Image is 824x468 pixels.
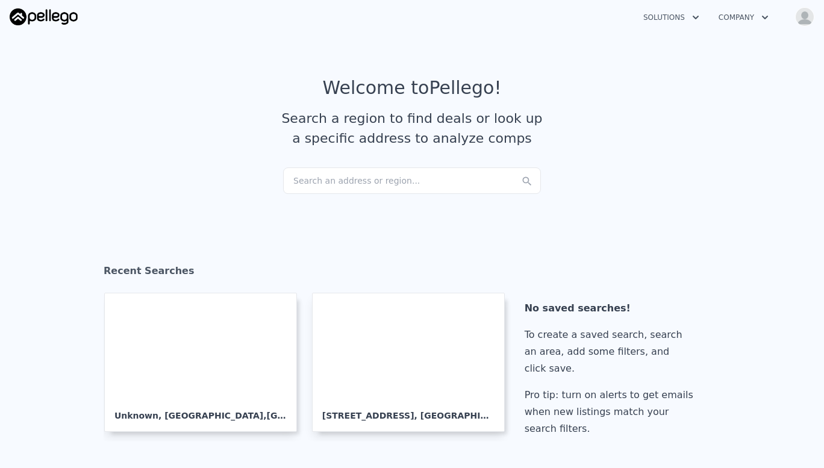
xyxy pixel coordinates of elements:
div: [STREET_ADDRESS] , [GEOGRAPHIC_DATA] [322,400,495,422]
img: Pellego [10,8,78,25]
div: To create a saved search, search an area, add some filters, and click save. [525,326,698,377]
div: Search a region to find deals or look up a specific address to analyze comps [277,108,547,148]
a: Unknown, [GEOGRAPHIC_DATA],[GEOGRAPHIC_DATA] 77449 [104,293,307,432]
button: Company [709,7,778,28]
img: avatar [795,7,814,27]
a: [STREET_ADDRESS], [GEOGRAPHIC_DATA] [312,293,514,432]
div: Search an address or region... [283,167,541,194]
div: Pro tip: turn on alerts to get emails when new listings match your search filters. [525,387,698,437]
div: Unknown , [GEOGRAPHIC_DATA] [114,400,287,422]
button: Solutions [634,7,709,28]
div: Welcome to Pellego ! [323,77,502,99]
span: , [GEOGRAPHIC_DATA] 77449 [263,411,398,420]
div: Recent Searches [104,254,720,293]
div: No saved searches! [525,300,698,317]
